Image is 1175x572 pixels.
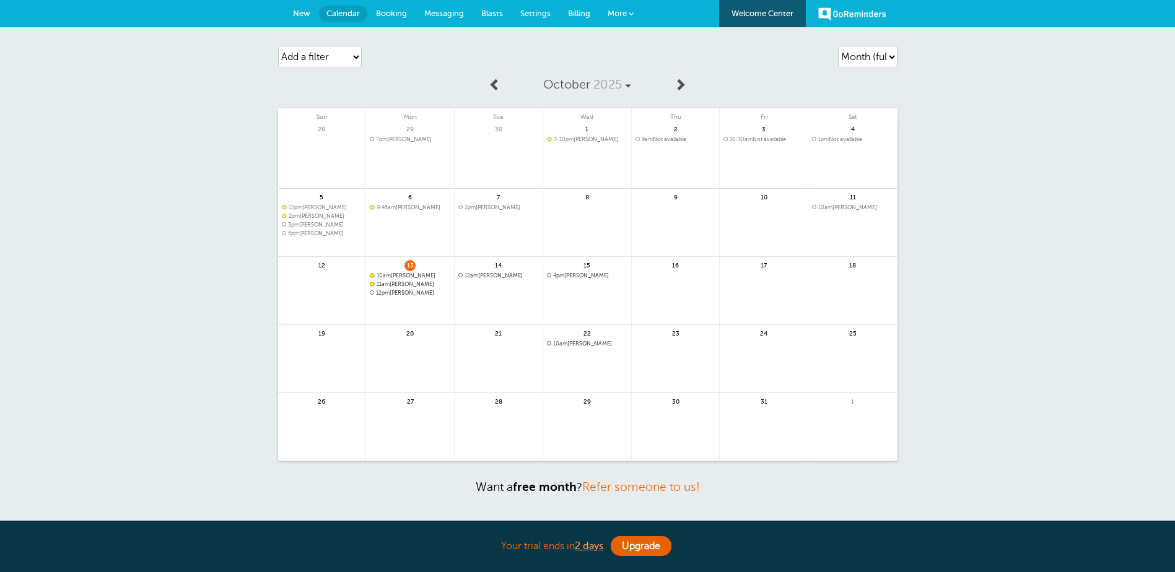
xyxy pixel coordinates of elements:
[455,108,543,121] span: Tue
[404,260,416,269] span: 13
[278,480,898,494] p: Want a ?
[568,9,590,18] span: Billing
[758,260,769,269] span: 17
[376,290,390,296] span: 12pm
[1125,522,1163,560] iframe: Resource center
[812,204,893,211] a: 10am[PERSON_NAME]
[670,328,681,337] span: 23
[370,136,450,143] a: 7pm[PERSON_NAME]
[582,396,593,405] span: 29
[847,260,858,269] span: 18
[847,328,858,337] span: 25
[547,136,551,141] span: Confirmed. Changing the appointment date will unconfirm the appointment.
[293,9,310,18] span: New
[758,396,769,405] span: 31
[370,290,450,297] a: 12pm[PERSON_NAME]
[370,281,373,286] span: Confirmed. Changing the appointment date will unconfirm the appointment.
[458,272,539,279] span: Latonya Ross
[812,136,893,143] span: Not available
[458,204,539,211] a: 2pm[PERSON_NAME]
[481,9,503,18] span: Blasts
[758,328,769,337] span: 24
[289,204,302,210] span: 12pm
[316,192,327,201] span: 5
[424,9,464,18] span: Messaging
[377,204,396,210] span: 9:45am
[370,204,450,211] a: 9:45am[PERSON_NAME]
[278,108,366,121] span: Sun
[554,136,574,142] span: 3:30pm
[553,272,564,279] span: 4pm
[370,272,373,277] span: Confirmed. Changing the appointment date will unconfirm the appointment.
[812,136,893,143] a: 1pmNot available
[582,124,593,133] span: 1
[547,272,627,279] a: 4pm[PERSON_NAME]
[670,124,681,133] span: 2
[370,272,450,279] span: Quanzel Dilworth
[847,124,858,133] span: 4
[642,136,653,142] span: 9am
[465,204,476,210] span: 2pm
[282,213,362,220] a: 2pm[PERSON_NAME]
[493,192,504,201] span: 7
[493,328,504,337] span: 21
[575,540,603,552] a: 2 days
[812,204,893,211] span: Zhane Barrett
[404,192,416,201] span: 6
[278,533,898,560] div: Your trial ends in .
[282,204,362,211] span: Islande Mondesir
[608,9,627,18] span: More
[758,192,769,201] span: 10
[723,136,804,143] span: Not available
[543,108,631,121] span: Wed
[404,328,416,337] span: 20
[370,281,450,288] a: 11am[PERSON_NAME]
[376,9,407,18] span: Booking
[282,213,286,218] span: Confirmed. Changing the appointment date will unconfirm the appointment.
[582,192,593,201] span: 8
[547,136,627,143] span: Giovanna Jones
[282,204,286,209] span: Confirmed. Changing the appointment date will unconfirm the appointment.
[547,340,627,347] span: Christine Guider
[288,222,299,228] span: 3pm
[513,480,577,493] strong: free month
[582,260,593,269] span: 15
[553,340,567,347] span: 10am
[370,136,450,143] span: Teri Hanson
[670,192,681,201] span: 9
[282,213,362,220] span: Courtney Konicki
[818,136,829,142] span: 1pm
[547,340,627,347] a: 10am[PERSON_NAME]
[582,328,593,337] span: 22
[370,290,450,297] span: Carolina Smith
[507,71,667,98] a: October 2025
[316,396,327,405] span: 26
[720,108,808,121] span: Fri
[730,136,753,142] span: 10:30am
[543,77,590,92] span: October
[611,536,671,556] a: Upgrade
[377,281,390,287] span: 11am
[289,213,300,219] span: 2pm
[636,136,716,143] span: Not available
[632,108,720,121] span: Thu
[465,272,478,279] span: 12am
[282,230,362,237] span: Tina Gordon
[376,136,387,142] span: 7pm
[370,204,450,211] span: Rickey Jones
[370,272,450,279] a: 10am[PERSON_NAME]
[493,124,504,133] span: 30
[319,6,367,22] a: Calendar
[404,396,416,405] span: 27
[547,136,627,143] a: 3:30pm[PERSON_NAME]
[547,272,627,279] span: Blakney Jimerson
[282,204,362,211] a: 12pm[PERSON_NAME]
[288,230,299,236] span: 5pm
[818,204,832,210] span: 10am
[670,396,681,405] span: 30
[282,222,362,228] span: Amy Nicely
[458,204,539,211] span: Angela Blazer
[808,108,897,121] span: Sat
[636,136,716,143] a: 9amNot available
